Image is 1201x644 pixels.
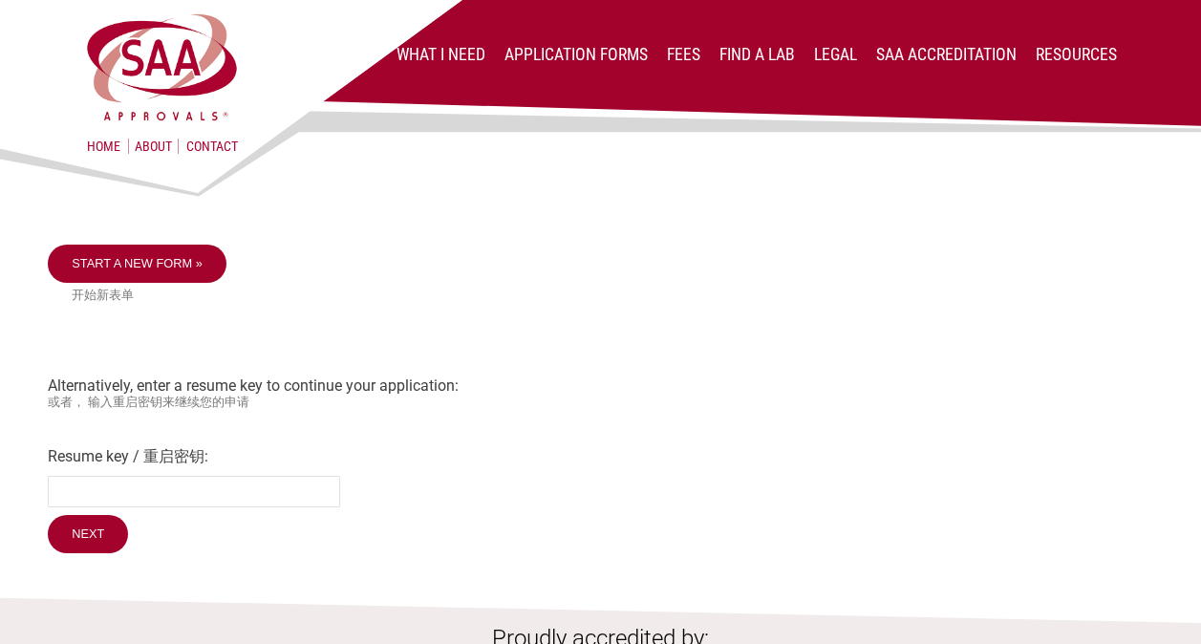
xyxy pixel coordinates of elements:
[814,45,857,64] a: Legal
[1036,45,1117,64] a: Resources
[667,45,700,64] a: Fees
[87,139,120,154] a: Home
[48,245,1152,558] div: Alternatively, enter a resume key to continue your application:
[72,288,1152,304] small: 开始新表单
[397,45,485,64] a: What I Need
[128,139,179,154] a: About
[719,45,795,64] a: Find a lab
[186,139,238,154] a: Contact
[48,395,1152,411] small: 或者， 输入重启密钥来继续您的申请
[504,45,648,64] a: Application Forms
[876,45,1017,64] a: SAA Accreditation
[84,11,240,123] img: SAA Approvals
[48,515,128,553] input: Next
[48,245,226,283] a: Start a new form »
[48,447,1152,467] label: Resume key / 重启密钥:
